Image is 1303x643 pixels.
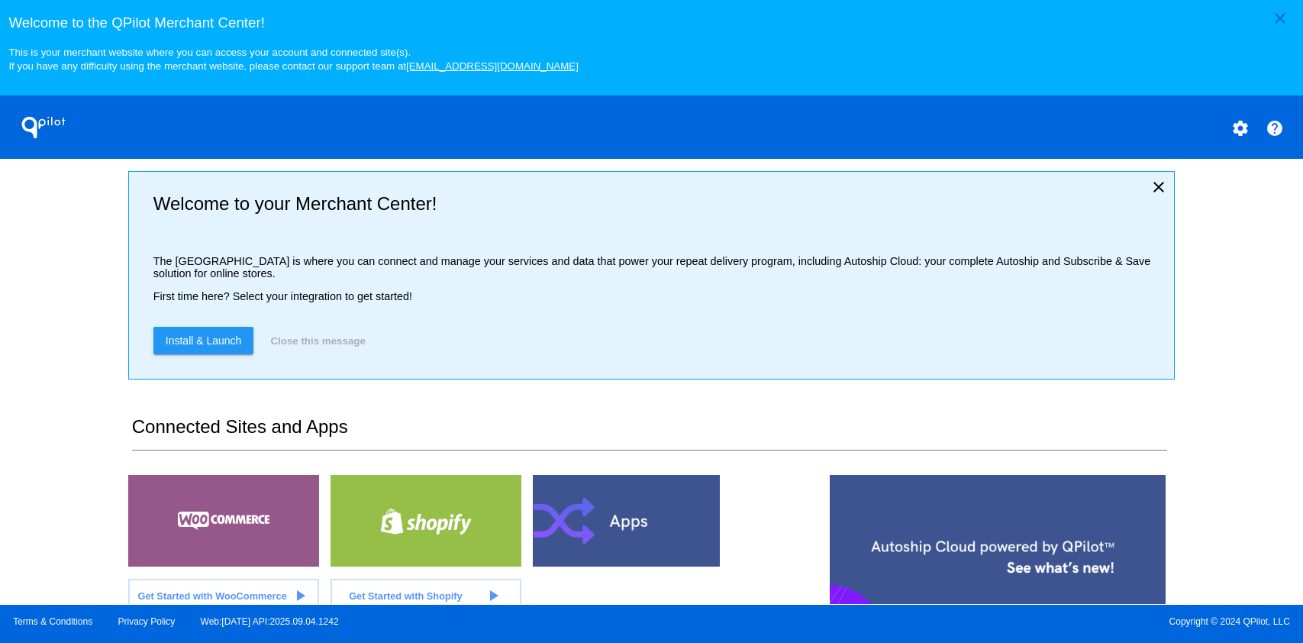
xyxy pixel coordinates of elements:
[665,616,1290,627] span: Copyright © 2024 QPilot, LLC
[153,327,254,354] a: Install & Launch
[128,579,319,612] a: Get Started with WooCommerce
[13,112,74,143] h1: QPilot
[266,327,369,354] button: Close this message
[1150,178,1168,196] mat-icon: close
[349,590,463,602] span: Get Started with Shopify
[153,193,1162,215] h2: Welcome to your Merchant Center!
[153,255,1162,279] p: The [GEOGRAPHIC_DATA] is where you can connect and manage your services and data that power your ...
[8,47,578,72] small: This is your merchant website where you can access your account and connected site(s). If you hav...
[8,15,1294,31] h3: Welcome to the QPilot Merchant Center!
[1266,119,1284,137] mat-icon: help
[406,60,579,72] a: [EMAIL_ADDRESS][DOMAIN_NAME]
[291,586,309,605] mat-icon: play_arrow
[137,590,286,602] span: Get Started with WooCommerce
[132,416,1167,451] h2: Connected Sites and Apps
[166,334,242,347] span: Install & Launch
[1231,119,1250,137] mat-icon: settings
[1271,9,1289,27] mat-icon: close
[153,290,1162,302] p: First time here? Select your integration to get started!
[201,616,339,627] a: Web:[DATE] API:2025.09.04.1242
[331,579,521,612] a: Get Started with Shopify
[118,616,176,627] a: Privacy Policy
[484,586,502,605] mat-icon: play_arrow
[13,616,92,627] a: Terms & Conditions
